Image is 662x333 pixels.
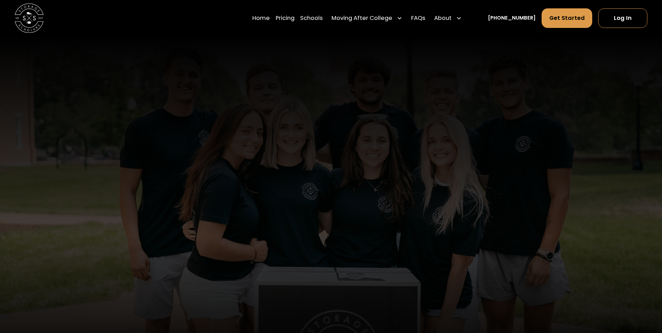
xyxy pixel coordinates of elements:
[276,8,295,28] a: Pricing
[598,8,647,28] a: Log In
[252,8,270,28] a: Home
[332,14,392,23] div: Moving After College
[434,14,452,23] div: About
[488,14,536,22] a: [PHONE_NUMBER]
[300,8,323,28] a: Schools
[411,8,425,28] a: FAQs
[542,8,593,28] a: Get Started
[15,3,44,32] img: Storage Scholars main logo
